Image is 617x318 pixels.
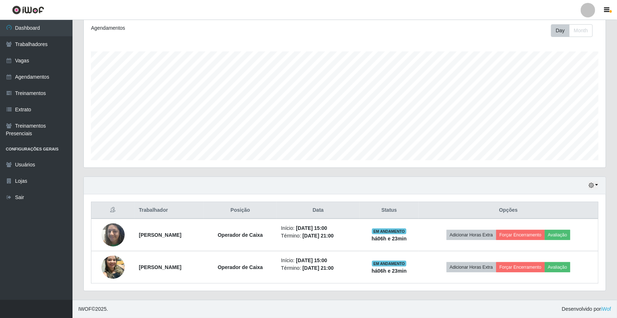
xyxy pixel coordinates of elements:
[551,24,593,37] div: First group
[281,257,355,264] li: Início:
[419,202,598,219] th: Opções
[562,305,611,313] span: Desenvolvido por
[601,306,611,312] a: iWof
[551,24,570,37] button: Day
[545,262,571,272] button: Avaliação
[91,24,296,32] div: Agendamentos
[218,264,263,270] strong: Operador de Caixa
[372,236,407,241] strong: há 06 h e 23 min
[372,268,407,274] strong: há 06 h e 23 min
[302,265,334,271] time: [DATE] 21:00
[78,305,108,313] span: © 2025 .
[218,232,263,238] strong: Operador de Caixa
[496,262,545,272] button: Forçar Encerramento
[78,306,92,312] span: IWOF
[360,202,419,219] th: Status
[496,230,545,240] button: Forçar Encerramento
[551,24,599,37] div: Toolbar with button groups
[281,224,355,232] li: Início:
[447,262,496,272] button: Adicionar Horas Extra
[302,233,334,239] time: [DATE] 21:00
[296,225,327,231] time: [DATE] 15:00
[12,5,44,15] img: CoreUI Logo
[545,230,571,240] button: Avaliação
[281,264,355,272] li: Término:
[372,228,406,234] span: EM ANDAMENTO
[139,264,181,270] strong: [PERSON_NAME]
[102,219,125,250] img: 1736128144098.jpeg
[139,232,181,238] strong: [PERSON_NAME]
[277,202,360,219] th: Data
[281,232,355,240] li: Término:
[447,230,496,240] button: Adicionar Horas Extra
[102,252,125,282] img: 1745102593554.jpeg
[372,261,406,267] span: EM ANDAMENTO
[204,202,277,219] th: Posição
[569,24,593,37] button: Month
[296,257,327,263] time: [DATE] 15:00
[134,202,204,219] th: Trabalhador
